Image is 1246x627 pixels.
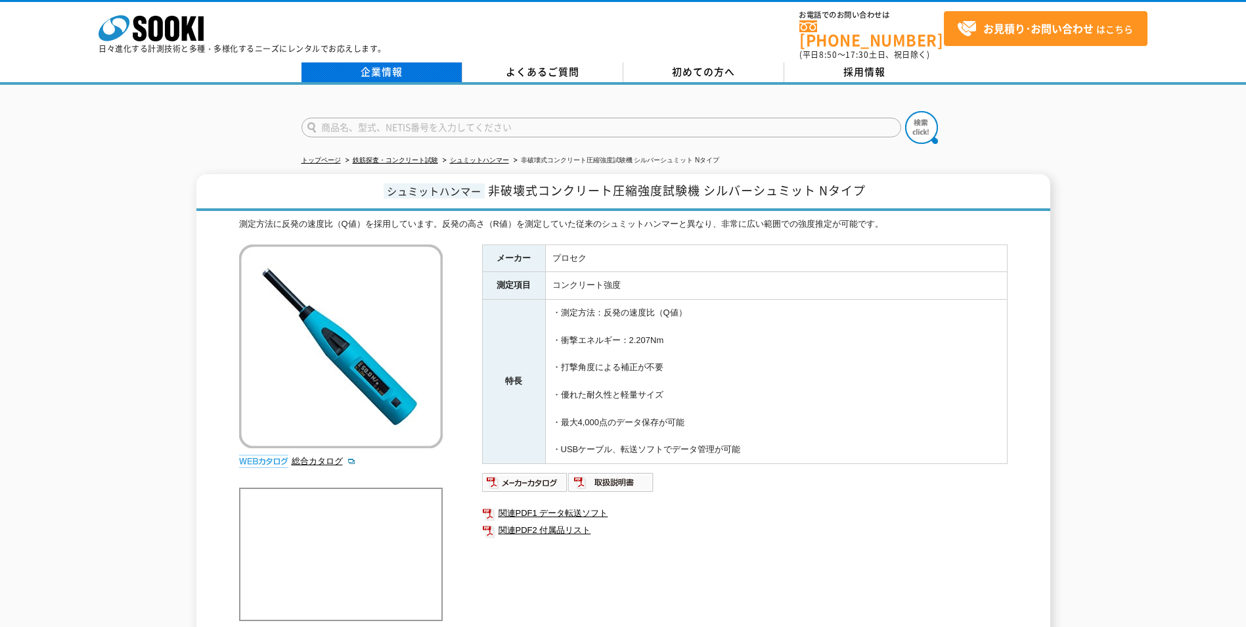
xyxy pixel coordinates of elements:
[239,455,288,468] img: webカタログ
[482,300,545,464] th: 特長
[99,45,386,53] p: 日々進化する計測技術と多種・多様化するニーズにレンタルでお応えします。
[239,218,1008,231] div: 測定方法に反発の速度比（Q値）を採用しています。反発の高さ（R値）を測定していた従来のシュミットハンマーと異なり、非常に広い範囲での強度推定が可能です。
[545,272,1007,300] td: コンクリート強度
[672,64,735,79] span: 初めての方へ
[983,20,1094,36] strong: お見積り･お問い合わせ
[462,62,623,82] a: よくあるご質問
[482,522,1008,539] a: 関連PDF2 付属品リスト
[944,11,1147,46] a: お見積り･お問い合わせはこちら
[482,244,545,272] th: メーカー
[784,62,945,82] a: 採用情報
[799,49,929,60] span: (平日 ～ 土日、祝日除く)
[623,62,784,82] a: 初めての方へ
[482,505,1008,522] a: 関連PDF1 データ転送ソフト
[488,181,866,199] span: 非破壊式コンクリート圧縮強度試験機 シルバーシュミット Nタイプ
[905,111,938,144] img: btn_search.png
[353,156,438,164] a: 鉄筋探査・コンクリート試験
[482,472,568,493] img: メーカーカタログ
[301,156,341,164] a: トップページ
[301,118,901,137] input: 商品名、型式、NETIS番号を入力してください
[482,272,545,300] th: 測定項目
[301,62,462,82] a: 企業情報
[384,183,485,198] span: シュミットハンマー
[845,49,869,60] span: 17:30
[545,300,1007,464] td: ・測定方法：反発の速度比（Q値） ・衝撃エネルギー：2.207Nm ・打撃角度による補正が不要 ・優れた耐久性と軽量サイズ ・最大4,000点のデータ保存が可能 ・USBケーブル、転送ソフトでデ...
[799,20,944,47] a: [PHONE_NUMBER]
[957,19,1133,39] span: はこちら
[511,154,720,168] li: 非破壊式コンクリート圧縮強度試験機 シルバーシュミット Nタイプ
[482,480,568,490] a: メーカーカタログ
[450,156,509,164] a: シュミットハンマー
[568,480,654,490] a: 取扱説明書
[799,11,944,19] span: お電話でのお問い合わせは
[545,244,1007,272] td: プロセク
[819,49,837,60] span: 8:50
[292,456,356,466] a: 総合カタログ
[239,244,443,448] img: 非破壊式コンクリート圧縮強度試験機 シルバーシュミット Nタイプ
[568,472,654,493] img: 取扱説明書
